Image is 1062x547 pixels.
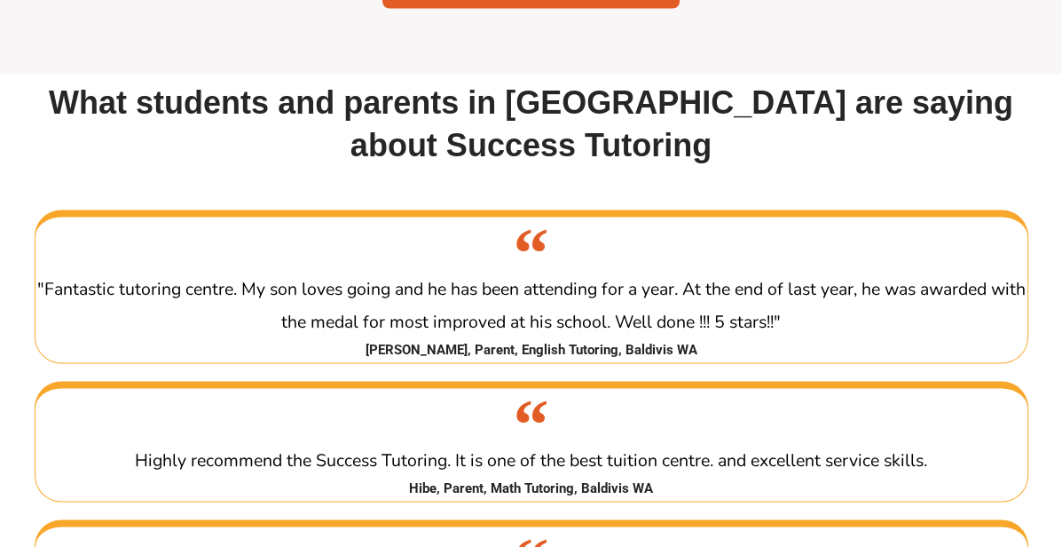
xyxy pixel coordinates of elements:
[37,276,1026,332] span: "Fantastic tutoring centre. My son loves going and he has been attending for a year. At the end o...
[135,448,927,472] span: Highly recommend the Success Tutoring. It is one of the best tuition centre. and excellent servic...
[767,346,1062,547] iframe: Chat Widget
[35,337,1027,362] cite: [PERSON_NAME], Parent, English Tutoring, Baldivis WA
[35,476,1027,501] cite: Hibe, Parent, Math Tutoring, Baldivis WA
[35,83,1028,166] h2: What students and parents in [GEOGRAPHIC_DATA] are saying about Success Tutoring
